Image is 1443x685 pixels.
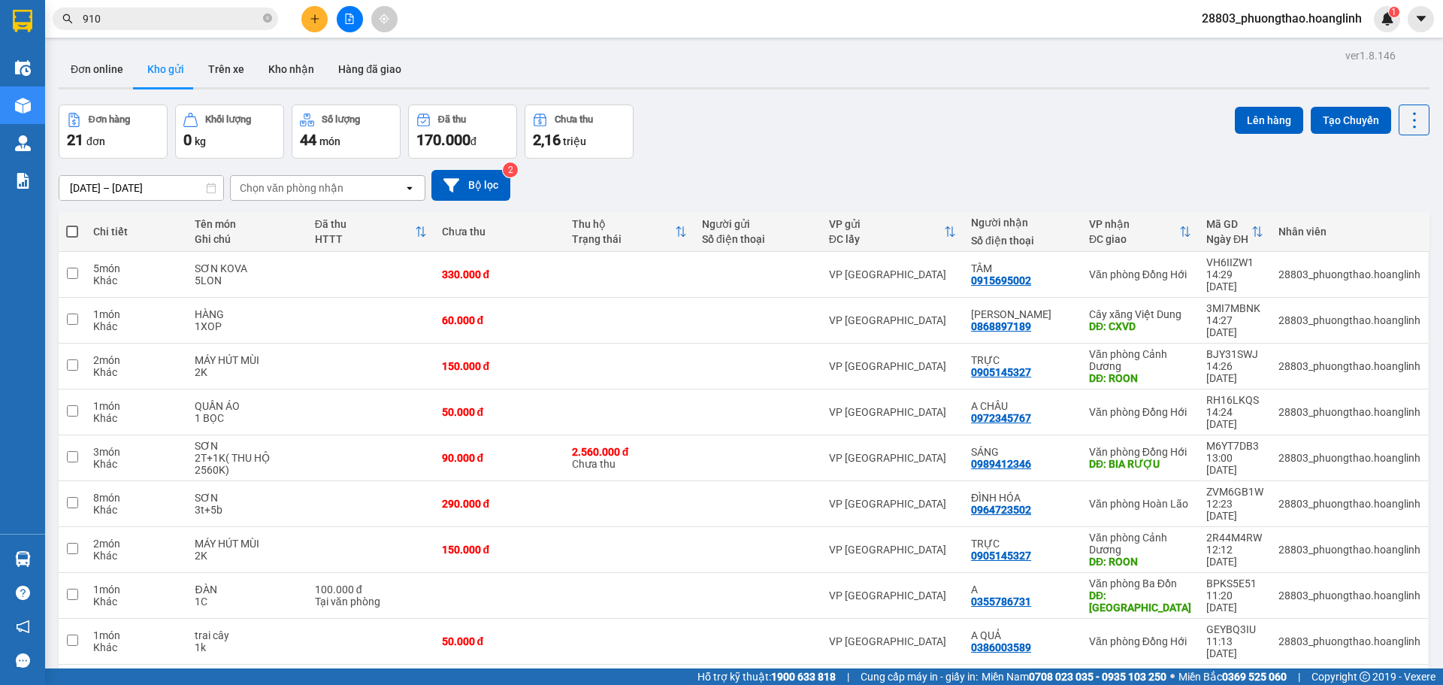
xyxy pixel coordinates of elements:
[1278,360,1420,372] div: 28803_phuongthao.hoanglinh
[195,641,299,653] div: 1k
[971,504,1031,516] div: 0964723502
[829,498,956,510] div: VP [GEOGRAPHIC_DATA]
[971,308,1074,320] div: ngọc anh
[263,14,272,23] span: close-circle
[195,308,299,320] div: HÀNG
[83,11,260,27] input: Tìm tên, số ĐT hoặc mã đơn
[1381,12,1394,26] img: icon-new-feature
[135,51,196,87] button: Kho gửi
[1206,452,1263,476] div: 13:00 [DATE]
[1206,532,1263,544] div: 2R44M4RW
[533,131,561,149] span: 2,16
[1391,7,1396,17] span: 1
[404,182,416,194] svg: open
[183,131,192,149] span: 0
[256,51,326,87] button: Kho nhận
[442,406,557,418] div: 50.000 đ
[971,538,1074,550] div: TRỰC
[442,360,557,372] div: 150.000 đ
[16,586,30,600] span: question-circle
[1206,233,1251,245] div: Ngày ĐH
[1089,308,1191,320] div: Cây xăng Việt Dung
[175,105,284,159] button: Khối lượng0kg
[195,538,299,550] div: MÁY HÚT MÙI
[1206,406,1263,430] div: 14:24 [DATE]
[195,629,299,641] div: trai cây
[563,135,586,147] span: triệu
[196,51,256,87] button: Trên xe
[971,274,1031,286] div: 0915695002
[195,550,299,562] div: 2K
[1089,268,1191,280] div: Văn phòng Đồng Hới
[86,135,105,147] span: đơn
[300,131,316,149] span: 44
[1278,590,1420,602] div: 28803_phuongthao.hoanglinh
[1089,532,1191,556] div: Văn phòng Cảnh Dương
[93,412,180,424] div: Khác
[62,14,73,24] span: search
[93,629,180,641] div: 1 món
[555,114,593,125] div: Chưa thu
[829,452,956,464] div: VP [GEOGRAPHIC_DATA]
[263,12,272,26] span: close-circle
[195,440,299,452] div: SƠN
[1206,623,1263,635] div: GEYBQ3IU
[829,590,956,602] div: VP [GEOGRAPHIC_DATA]
[93,320,180,332] div: Khác
[16,620,30,634] span: notification
[195,412,299,424] div: 1 BỌC
[93,596,180,608] div: Khác
[1360,671,1370,682] span: copyright
[1089,498,1191,510] div: Văn phòng Hoàn Lão
[971,262,1074,274] div: TÂM
[93,550,180,562] div: Khác
[1278,226,1420,238] div: Nhân viên
[702,233,814,245] div: Số điện thoại
[319,135,340,147] span: món
[93,641,180,653] div: Khác
[1278,406,1420,418] div: 28803_phuongthao.hoanglinh
[442,635,557,647] div: 50.000 đ
[13,10,32,32] img: logo-vxr
[1389,7,1399,17] sup: 1
[93,458,180,470] div: Khác
[1278,314,1420,326] div: 28803_phuongthao.hoanglinh
[67,131,83,149] span: 21
[315,233,415,245] div: HTTT
[971,235,1074,247] div: Số điện thoại
[442,226,557,238] div: Chưa thu
[1206,544,1263,568] div: 12:12 [DATE]
[1089,590,1191,614] div: DĐ: CẦU CHÂU HÓA
[15,135,31,151] img: warehouse-icon
[1089,577,1191,590] div: Văn phòng Ba Đồn
[1081,212,1199,252] th: Toggle SortBy
[315,596,427,608] div: Tại văn phòng
[93,400,180,412] div: 1 món
[315,218,415,230] div: Đã thu
[1089,635,1191,647] div: Văn phòng Đồng Hới
[1235,107,1303,134] button: Lên hàng
[195,233,299,245] div: Ghi chú
[1311,107,1391,134] button: Tạo Chuyến
[829,544,956,556] div: VP [GEOGRAPHIC_DATA]
[847,668,849,685] span: |
[1345,47,1396,64] div: ver 1.8.146
[1206,486,1263,498] div: ZVM6GB1W
[205,114,251,125] div: Khối lượng
[15,173,31,189] img: solution-icon
[1206,498,1263,522] div: 12:23 [DATE]
[572,233,675,245] div: Trạng thái
[15,98,31,114] img: warehouse-icon
[971,596,1031,608] div: 0355786731
[301,6,328,32] button: plus
[971,583,1074,596] div: A
[1408,6,1434,32] button: caret-down
[971,629,1074,641] div: A QUẢ
[292,105,401,159] button: Số lượng44món
[195,354,299,366] div: MÁY HÚT MÙI
[195,400,299,412] div: QUẦN ÁO
[93,538,180,550] div: 2 món
[195,135,206,147] span: kg
[1278,452,1420,464] div: 28803_phuongthao.hoanglinh
[821,212,964,252] th: Toggle SortBy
